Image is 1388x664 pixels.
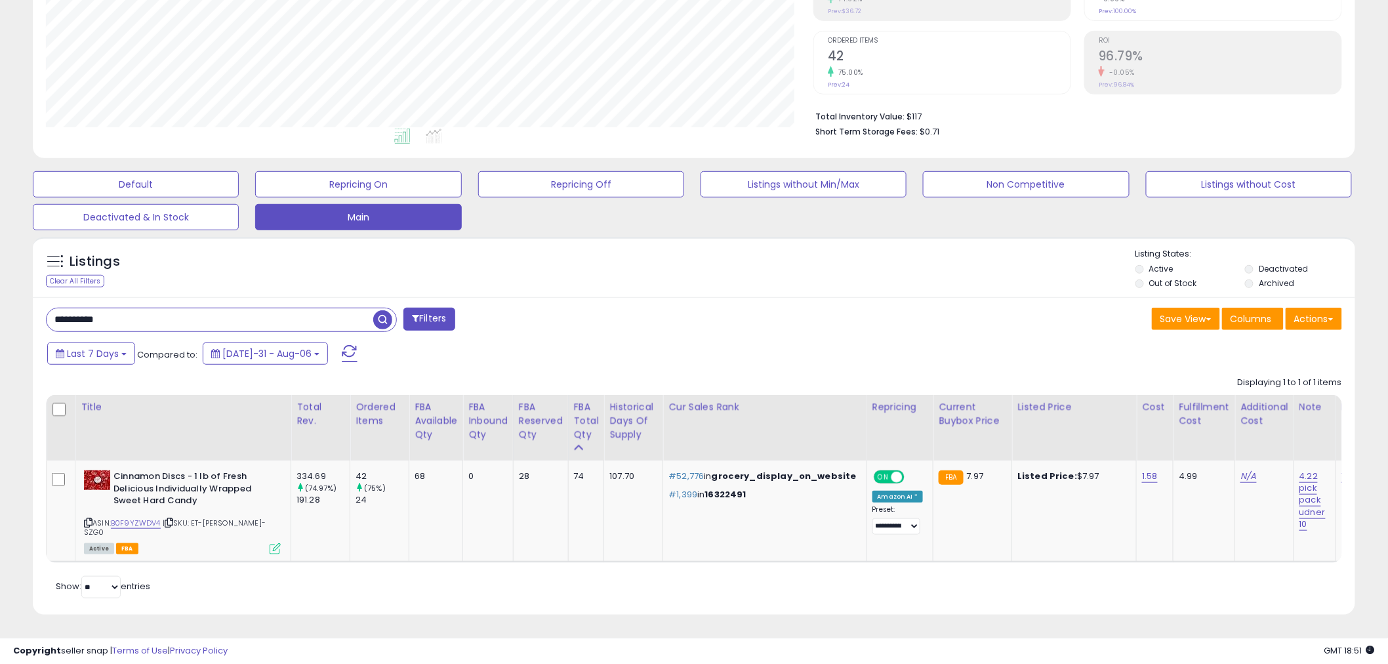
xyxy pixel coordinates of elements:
[296,400,344,428] div: Total Rev.
[1099,37,1341,45] span: ROI
[609,400,657,442] div: Historical Days Of Supply
[305,483,337,493] small: (74.97%)
[828,7,861,15] small: Prev: $36.72
[255,171,461,197] button: Repricing On
[519,470,558,482] div: 28
[1240,400,1288,428] div: Additional Cost
[1179,400,1229,428] div: Fulfillment Cost
[1299,470,1326,531] a: 4.22 pick pack udner 10
[1324,644,1375,657] span: 2025-08-14 18:51 GMT
[701,171,907,197] button: Listings without Min/Max
[1017,470,1126,482] div: $7.97
[33,171,239,197] button: Default
[1149,278,1197,289] label: Out of Stock
[356,400,403,428] div: Ordered Items
[468,400,508,442] div: FBA inbound Qty
[815,108,1332,123] li: $117
[1179,470,1225,482] div: 4.99
[1222,308,1284,330] button: Columns
[668,400,861,414] div: Cur Sales Rank
[668,488,697,501] span: #1,399
[1142,400,1168,414] div: Cost
[872,491,924,503] div: Amazon AI *
[111,518,161,529] a: B0F9YZWDV4
[920,125,939,138] span: $0.71
[137,348,197,361] span: Compared to:
[939,470,963,485] small: FBA
[1149,263,1174,274] label: Active
[1099,7,1136,15] small: Prev: 100.00%
[296,494,350,506] div: 191.28
[84,543,114,554] span: All listings currently available for purchase on Amazon
[1017,470,1077,482] b: Listed Price:
[1099,49,1341,66] h2: 96.79%
[1259,278,1294,289] label: Archived
[1135,248,1355,260] p: Listing States:
[70,253,120,271] h5: Listings
[222,347,312,360] span: [DATE]-31 - Aug-06
[712,470,857,482] span: grocery_display_on_website
[872,400,928,414] div: Repricing
[875,472,891,483] span: ON
[112,644,168,657] a: Terms of Use
[834,68,863,77] small: 75.00%
[47,342,135,365] button: Last 7 Days
[902,472,923,483] span: OFF
[113,470,273,510] b: Cinnamon Discs - 1 lb of Fresh Delicious Individually Wrapped Sweet Hard Candy
[828,49,1071,66] h2: 42
[296,470,350,482] div: 334.69
[46,275,104,287] div: Clear All Filters
[116,543,138,554] span: FBA
[415,400,457,442] div: FBA Available Qty
[705,488,746,501] span: 16322491
[13,644,61,657] strong: Copyright
[1286,308,1342,330] button: Actions
[13,645,228,657] div: seller snap | |
[815,126,918,137] b: Short Term Storage Fees:
[67,347,119,360] span: Last 7 Days
[255,204,461,230] button: Main
[1099,81,1134,89] small: Prev: 96.84%
[364,483,386,493] small: (75%)
[33,204,239,230] button: Deactivated & In Stock
[1105,68,1135,77] small: -0.05%
[609,470,653,482] div: 107.70
[1142,470,1158,483] a: 1.58
[1017,400,1131,414] div: Listed Price
[356,494,409,506] div: 24
[1152,308,1220,330] button: Save View
[170,644,228,657] a: Privacy Policy
[356,470,409,482] div: 42
[84,470,110,490] img: 51yJQraDK4L._SL40_.jpg
[967,470,984,482] span: 7.97
[415,470,453,482] div: 68
[668,470,704,482] span: #52,776
[574,470,594,482] div: 74
[1341,470,1359,483] a: 7.90
[668,470,856,482] p: in
[828,37,1071,45] span: Ordered Items
[468,470,503,482] div: 0
[1231,312,1272,325] span: Columns
[1259,263,1308,274] label: Deactivated
[828,81,849,89] small: Prev: 24
[519,400,563,442] div: FBA Reserved Qty
[84,470,281,553] div: ASIN:
[1146,171,1352,197] button: Listings without Cost
[403,308,455,331] button: Filters
[923,171,1129,197] button: Non Competitive
[203,342,328,365] button: [DATE]-31 - Aug-06
[574,400,599,442] div: FBA Total Qty
[56,580,150,592] span: Show: entries
[1238,377,1342,389] div: Displaying 1 to 1 of 1 items
[84,518,266,537] span: | SKU: ET-[PERSON_NAME]-SZG0
[872,505,924,535] div: Preset:
[815,111,905,122] b: Total Inventory Value:
[939,400,1006,428] div: Current Buybox Price
[81,400,285,414] div: Title
[668,489,856,501] p: in
[1299,400,1330,414] div: Note
[1240,470,1256,483] a: N/A
[478,171,684,197] button: Repricing Off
